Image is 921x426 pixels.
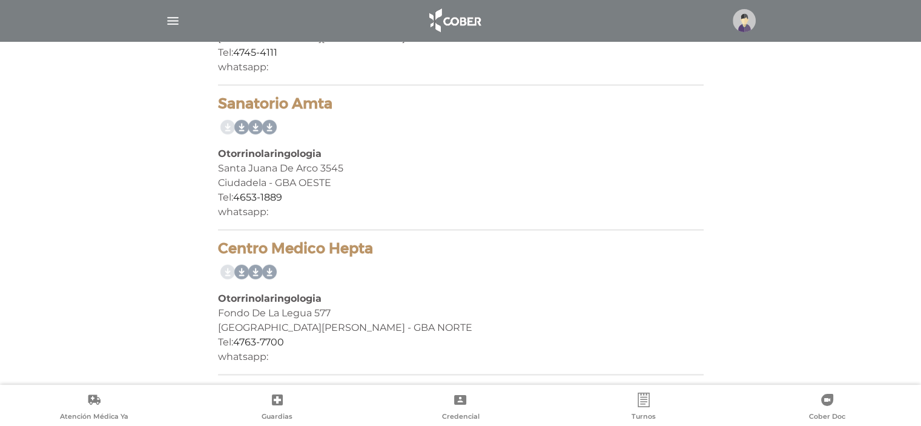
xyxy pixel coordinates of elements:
[809,412,845,423] span: Cober Doc
[186,393,369,424] a: Guardias
[233,191,282,203] a: 4653-1889
[233,47,277,58] a: 4745-4111
[441,412,479,423] span: Credencial
[218,176,704,190] div: Ciudadela - GBA OESTE
[218,60,704,75] div: whatsapp:
[218,95,704,113] h4: Sanatorio Amta
[218,161,704,176] div: Santa Juana De Arco 3545
[218,293,322,304] b: Otorrinolaringologia
[218,240,704,258] h4: Centro Medico Hepta
[218,306,704,321] div: Fondo De La Legua 577
[233,336,284,348] a: 4763-7700
[733,9,756,32] img: profile-placeholder.svg
[2,393,186,424] a: Atención Médica Ya
[262,412,292,423] span: Guardias
[218,45,704,60] div: Tel:
[218,350,704,364] div: whatsapp:
[60,412,128,423] span: Atención Médica Ya
[369,393,552,424] a: Credencial
[218,205,704,219] div: whatsapp:
[423,6,486,35] img: logo_cober_home-white.png
[218,148,322,159] b: Otorrinolaringologia
[735,393,919,424] a: Cober Doc
[218,335,704,350] div: Tel:
[218,190,704,205] div: Tel:
[218,321,704,335] div: [GEOGRAPHIC_DATA][PERSON_NAME] - GBA NORTE
[552,393,736,424] a: Turnos
[165,13,180,28] img: Cober_menu-lines-white.svg
[632,412,656,423] span: Turnos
